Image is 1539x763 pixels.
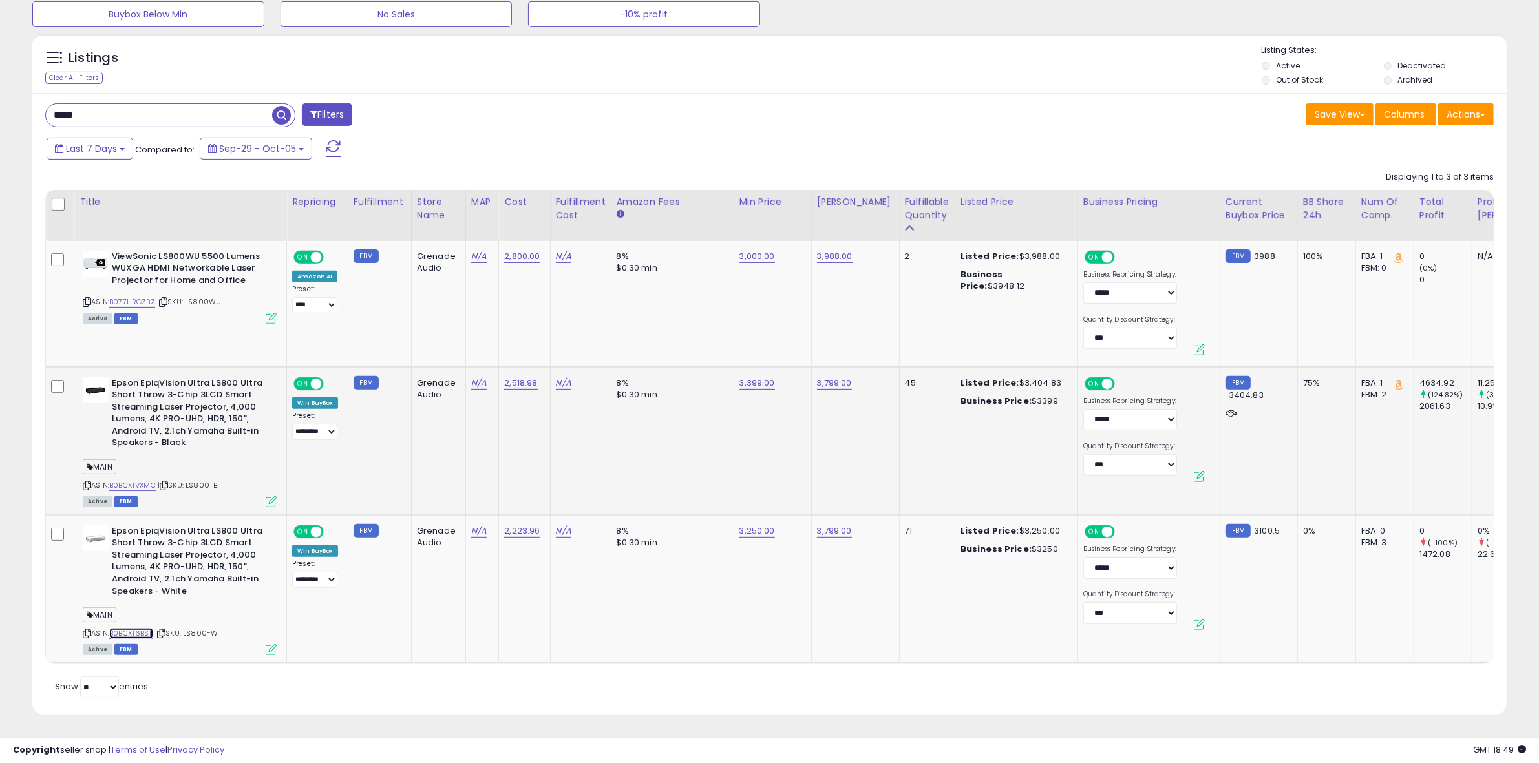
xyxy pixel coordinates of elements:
[504,250,540,263] a: 2,800.00
[1303,251,1346,262] div: 100%
[961,395,1068,407] div: $3399
[1361,389,1404,401] div: FBM: 2
[961,377,1019,389] b: Listed Price:
[354,249,379,263] small: FBM
[1361,195,1408,222] div: Num of Comp.
[109,480,156,491] a: B0BCXTVXMC
[556,377,571,390] a: N/A
[1361,262,1404,274] div: FBM: 0
[295,378,311,389] span: ON
[961,377,1068,389] div: $3,404.83
[1254,250,1275,262] span: 3988
[1384,108,1425,121] span: Columns
[617,251,724,262] div: 8%
[83,525,277,654] div: ASIN:
[114,313,138,324] span: FBM
[45,72,103,84] div: Clear All Filters
[817,250,853,263] a: 3,988.00
[83,496,112,507] span: All listings currently available for purchase on Amazon
[1486,390,1512,400] small: (3.21%)
[471,250,487,263] a: N/A
[135,143,195,156] span: Compared to:
[417,525,456,549] div: Grenade Audio
[295,526,311,537] span: ON
[322,378,343,389] span: OFF
[1226,195,1292,222] div: Current Buybox Price
[617,377,724,389] div: 8%
[80,195,281,209] div: Title
[1083,590,1177,599] label: Quantity Discount Strategy:
[69,49,118,67] h5: Listings
[1083,545,1177,554] label: Business Repricing Strategy:
[1398,60,1447,71] label: Deactivated
[114,644,138,655] span: FBM
[617,389,724,401] div: $0.30 min
[83,251,277,322] div: ASIN:
[556,195,606,222] div: Fulfillment Cost
[471,525,487,538] a: N/A
[47,138,133,160] button: Last 7 Days
[83,607,116,622] span: MAIN
[1473,744,1526,756] span: 2025-10-14 18:49 GMT
[114,496,138,507] span: FBM
[295,251,311,262] span: ON
[1419,401,1472,412] div: 2061.63
[83,377,277,506] div: ASIN:
[961,195,1072,209] div: Listed Price
[1254,525,1280,537] span: 3100.5
[739,377,775,390] a: 3,399.00
[1229,389,1264,401] span: 3404.83
[354,195,406,209] div: Fulfillment
[1113,378,1134,389] span: OFF
[1276,60,1300,71] label: Active
[1375,103,1436,125] button: Columns
[112,251,269,290] b: ViewSonic LS800WU 5500 Lumens WUXGA HDMI Networkable Laser Projector for Home and Office
[739,250,775,263] a: 3,000.00
[158,480,217,490] span: | SKU: LS800-B
[1361,251,1404,262] div: FBA: 1
[1083,442,1177,451] label: Quantity Discount Strategy:
[817,377,852,390] a: 3,799.00
[322,526,343,537] span: OFF
[905,195,950,222] div: Fulfillable Quantity
[1113,526,1134,537] span: OFF
[83,377,109,403] img: 31bCMdrqwKL._SL40_.jpg
[83,525,109,551] img: 31dgY93eY6L._SL40_.jpg
[528,1,760,27] button: -10% profit
[32,1,264,27] button: Buybox Below Min
[1428,390,1463,400] small: (124.82%)
[961,269,1068,292] div: $3948.12
[292,559,338,589] div: Preset:
[739,525,775,538] a: 3,250.00
[112,377,269,452] b: Epson EpiqVision Ultra LS800 Ultra Short Throw 3-Chip 3LCD Smart Streaming Laser Projector, 4,000...
[504,525,540,538] a: 2,223.96
[617,195,728,209] div: Amazon Fees
[200,138,312,160] button: Sep-29 - Oct-05
[617,262,724,274] div: $0.30 min
[617,209,624,220] small: Amazon Fees.
[109,628,153,639] a: B0BCXT6BSP
[13,744,60,756] strong: Copyright
[905,251,945,262] div: 2
[292,271,337,282] div: Amazon AI
[961,251,1068,262] div: $3,988.00
[417,251,456,274] div: Grenade Audio
[739,195,806,209] div: Min Price
[1428,538,1458,548] small: (-100%)
[1226,249,1251,263] small: FBM
[1303,525,1346,537] div: 0%
[219,142,296,155] span: Sep-29 - Oct-05
[1086,251,1102,262] span: ON
[817,525,852,538] a: 3,799.00
[1438,103,1494,125] button: Actions
[1361,377,1404,389] div: FBA: 1
[417,377,456,401] div: Grenade Audio
[83,251,109,277] img: 21jMpyiA0NL._SL40_.jpg
[1276,74,1323,85] label: Out of Stock
[504,377,537,390] a: 2,518.98
[1306,103,1374,125] button: Save View
[292,397,338,409] div: Win BuyBox
[83,459,116,474] span: MAIN
[292,195,343,209] div: Repricing
[417,195,460,222] div: Store Name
